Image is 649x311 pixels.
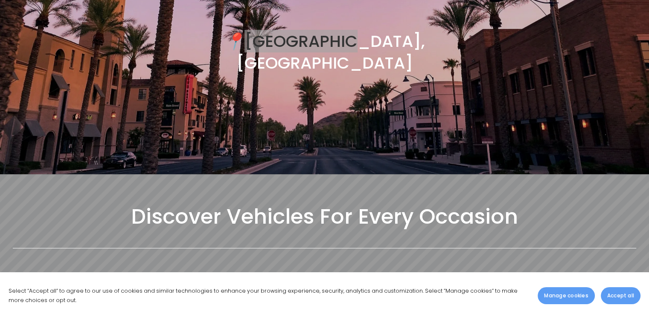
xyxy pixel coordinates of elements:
[224,30,244,52] em: 📍
[9,286,529,305] p: Select “Accept all” to agree to our use of cookies and similar technologies to enhance your brows...
[607,292,634,299] span: Accept all
[538,287,594,304] button: Manage cookies
[13,203,636,230] h2: Discover Vehicles For Every Occasion
[601,287,640,304] button: Accept all
[169,31,480,74] h3: [GEOGRAPHIC_DATA], [GEOGRAPHIC_DATA]
[544,292,588,299] span: Manage cookies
